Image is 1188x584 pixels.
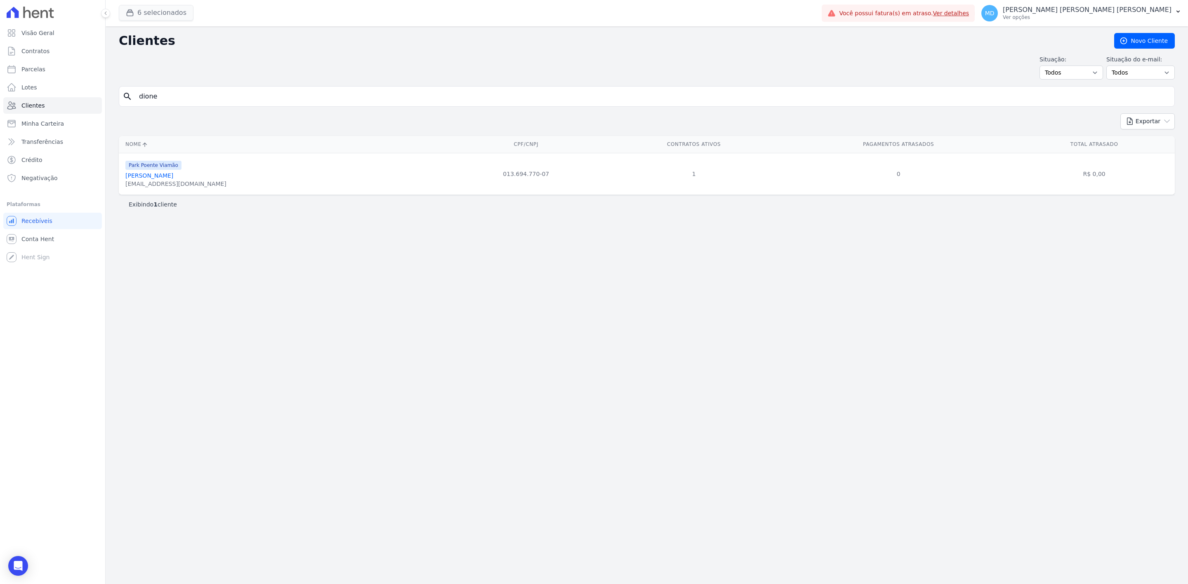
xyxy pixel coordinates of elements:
[3,231,102,247] a: Conta Hent
[933,10,969,16] a: Ver detalhes
[1003,14,1171,21] p: Ver opções
[448,136,605,153] th: CPF/CNPJ
[604,153,783,195] td: 1
[21,101,45,110] span: Clientes
[134,88,1171,105] input: Buscar por nome, CPF ou e-mail
[1014,136,1175,153] th: Total Atrasado
[975,2,1188,25] button: MD [PERSON_NAME] [PERSON_NAME] [PERSON_NAME] Ver opções
[3,152,102,168] a: Crédito
[1120,113,1175,129] button: Exportar
[3,170,102,186] a: Negativação
[119,33,1101,48] h2: Clientes
[3,25,102,41] a: Visão Geral
[3,43,102,59] a: Contratos
[21,217,52,225] span: Recebíveis
[3,115,102,132] a: Minha Carteira
[839,9,969,18] span: Você possui fatura(s) em atraso.
[21,174,58,182] span: Negativação
[21,156,42,164] span: Crédito
[21,65,45,73] span: Parcelas
[21,120,64,128] span: Minha Carteira
[783,136,1014,153] th: Pagamentos Atrasados
[125,161,181,170] span: Park Poente Viamão
[3,61,102,77] a: Parcelas
[8,556,28,576] div: Open Intercom Messenger
[3,134,102,150] a: Transferências
[125,180,226,188] div: [EMAIL_ADDRESS][DOMAIN_NAME]
[125,172,173,179] a: [PERSON_NAME]
[123,91,132,101] i: search
[3,213,102,229] a: Recebíveis
[448,153,605,195] td: 013.694.770-07
[3,79,102,96] a: Lotes
[21,47,49,55] span: Contratos
[7,199,99,209] div: Plataformas
[1003,6,1171,14] p: [PERSON_NAME] [PERSON_NAME] [PERSON_NAME]
[153,201,158,208] b: 1
[119,136,448,153] th: Nome
[1014,153,1175,195] td: R$ 0,00
[783,153,1014,195] td: 0
[21,29,54,37] span: Visão Geral
[1039,55,1103,64] label: Situação:
[119,5,193,21] button: 6 selecionados
[604,136,783,153] th: Contratos Ativos
[3,97,102,114] a: Clientes
[21,138,63,146] span: Transferências
[129,200,177,209] p: Exibindo cliente
[1114,33,1175,49] a: Novo Cliente
[985,10,995,16] span: MD
[21,83,37,91] span: Lotes
[1106,55,1175,64] label: Situação do e-mail:
[21,235,54,243] span: Conta Hent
